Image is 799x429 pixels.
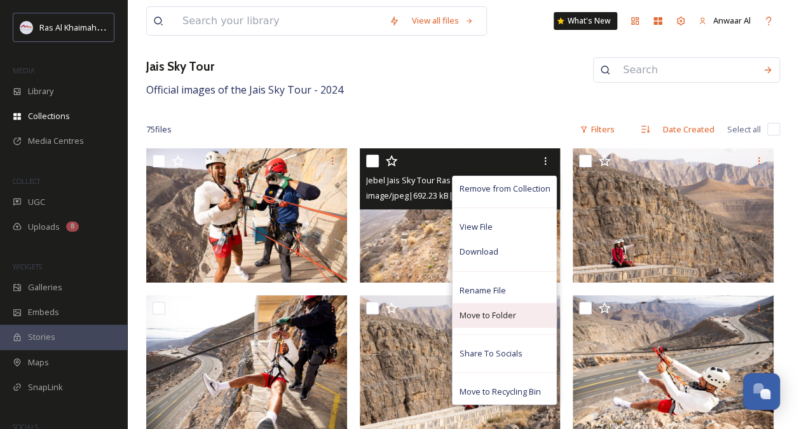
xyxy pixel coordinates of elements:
div: 8 [66,222,79,232]
span: Select all [727,123,761,136]
span: Share To Socials [459,348,522,360]
span: Embeds [28,306,59,318]
h3: Jais Sky Tour [146,57,343,76]
span: COLLECT [13,176,40,186]
span: WIDGETS [13,262,42,271]
span: Anwaar Al [713,15,751,26]
img: Jebel Jais Sky Tour Ras Al Khaimah-38.jpg [360,148,561,283]
span: SnapLink [28,381,63,393]
span: Uploads [28,221,60,233]
a: Anwaar Al [692,8,757,33]
span: image/jpeg | 692.23 kB | 3000 x 2001 [366,190,493,201]
span: Galleries [28,281,62,293]
span: Rename File [459,285,505,297]
span: Jebel Jais Sky Tour Ras Al Khaimah-38.jpg [366,174,519,186]
span: UGC [28,196,45,208]
span: Stories [28,331,55,343]
span: Library [28,85,53,97]
div: Filters [573,117,621,142]
a: View all files [406,8,480,33]
span: Move to Recycling Bin [459,386,540,398]
span: Ras Al Khaimah Tourism Development Authority [39,21,219,33]
span: 75 file s [146,123,172,136]
a: What's New [554,12,617,30]
div: Date Created [657,117,721,142]
span: View File [459,221,492,233]
span: Media Centres [28,135,84,147]
span: Move to Folder [459,309,516,321]
img: Jebel Jais Sky Tour Ras Al Khaimah-39.jpg [146,148,347,283]
img: Jebel Jais Sky Tour Ras Al Khaimah-29.jpg [573,148,774,283]
img: Logo_RAKTDA_RGB-01.png [20,21,33,34]
input: Search your library [176,7,383,35]
span: MEDIA [13,66,35,75]
span: Maps [28,356,49,369]
span: Remove from Collection [459,183,550,195]
span: Official images of the Jais Sky Tour - 2024 [146,83,343,97]
span: Collections [28,110,70,122]
span: Download [459,246,498,258]
input: Search [617,56,756,84]
button: Open Chat [743,373,780,410]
